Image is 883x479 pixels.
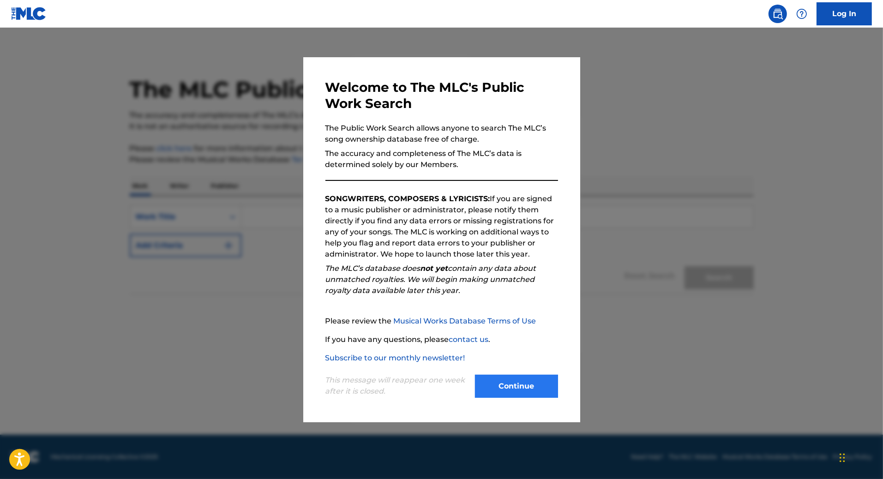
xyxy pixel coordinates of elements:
img: help [796,8,807,19]
a: contact us [449,335,489,344]
h3: Welcome to The MLC's Public Work Search [325,79,558,112]
a: Public Search [769,5,787,23]
img: MLC Logo [11,7,47,20]
p: If you are signed to a music publisher or administrator, please notify them directly if you find ... [325,193,558,260]
div: Drag [840,444,845,472]
p: The accuracy and completeness of The MLC’s data is determined solely by our Members. [325,148,558,170]
a: Musical Works Database Terms of Use [394,317,536,325]
iframe: Chat Widget [837,435,883,479]
p: The Public Work Search allows anyone to search The MLC’s song ownership database free of charge. [325,123,558,145]
a: Subscribe to our monthly newsletter! [325,353,465,362]
strong: not yet [420,264,448,273]
strong: SONGWRITERS, COMPOSERS & LYRICISTS: [325,194,490,203]
a: Log In [817,2,872,25]
p: If you have any questions, please . [325,334,558,345]
em: The MLC’s database does contain any data about unmatched royalties. We will begin making unmatche... [325,264,536,295]
div: Help [793,5,811,23]
p: Please review the [325,316,558,327]
img: search [772,8,783,19]
button: Continue [475,375,558,398]
p: This message will reappear one week after it is closed. [325,375,469,397]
